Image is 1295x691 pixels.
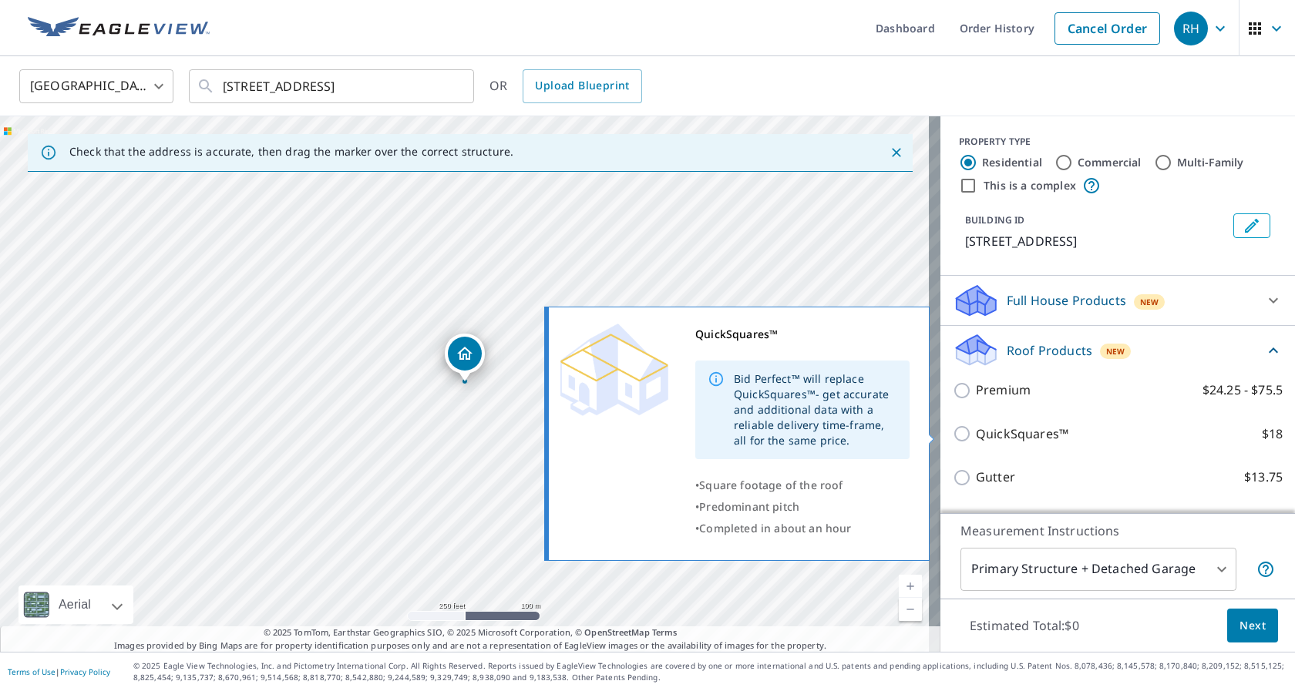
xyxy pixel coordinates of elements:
div: PROPERTY TYPE [959,135,1276,149]
span: New [1140,296,1159,308]
div: Bid Perfect™ will replace QuickSquares™- get accurate and additional data with a reliable deliver... [734,365,897,455]
div: Primary Structure + Detached Garage [960,548,1236,591]
a: OpenStreetMap [584,626,649,638]
div: Dropped pin, building 1, Residential property, 9318 Chaddsford San Antonio, TX 78250 [445,334,485,381]
p: $24.25 - $75.5 [1202,381,1283,400]
a: Upload Blueprint [523,69,641,103]
span: Square footage of the roof [699,478,843,492]
div: Aerial [54,585,96,624]
div: Full House ProductsNew [953,282,1283,319]
a: Terms of Use [8,666,55,677]
p: © 2025 Eagle View Technologies, Inc. and Pictometry International Corp. All Rights Reserved. Repo... [133,660,1287,683]
span: Upload Blueprint [535,76,629,96]
a: Terms [652,626,678,638]
div: • [695,496,910,518]
p: [STREET_ADDRESS] [965,232,1227,250]
img: Premium [560,324,668,416]
div: RH [1174,12,1208,45]
p: BUILDING ID [965,213,1024,226]
a: Current Level 17, Zoom In [899,575,922,598]
span: Your report will include the primary structure and a detached garage if one exists. [1256,560,1275,579]
p: $13.75 [1244,468,1283,487]
p: $18 [1262,512,1283,531]
button: Next [1227,609,1278,643]
a: Privacy Policy [60,666,110,677]
label: This is a complex [984,178,1076,193]
div: Aerial [18,585,133,624]
a: Cancel Order [1054,12,1160,45]
p: Estimated Total: $0 [957,609,1091,642]
p: Premium [976,381,1031,400]
div: • [695,475,910,496]
div: • [695,518,910,539]
p: Full House Products [1007,291,1126,310]
label: Commercial [1078,155,1142,170]
p: $18 [1262,424,1283,444]
span: Predominant pitch [699,499,799,514]
p: Bid Perfect™ [976,512,1051,531]
span: Next [1239,616,1266,636]
p: Roof Products [1007,341,1092,360]
label: Multi-Family [1177,155,1244,170]
button: Edit building 1 [1233,213,1270,238]
p: | [8,667,110,676]
span: New [1106,345,1125,357]
div: Roof ProductsNew [953,332,1283,368]
div: QuickSquares™ [695,324,910,345]
p: Measurement Instructions [960,522,1275,540]
button: Close [886,143,906,163]
a: Current Level 17, Zoom Out [899,598,922,621]
div: OR [489,69,642,103]
span: Completed in about an hour [699,521,851,535]
div: [GEOGRAPHIC_DATA] [19,65,173,108]
span: © 2025 TomTom, Earthstar Geographics SIO, © 2025 Microsoft Corporation, © [264,626,678,639]
img: EV Logo [28,17,210,40]
p: QuickSquares™ [976,424,1068,444]
p: Gutter [976,468,1015,487]
input: Search by address or latitude-longitude [223,65,442,108]
label: Residential [982,155,1042,170]
p: Check that the address is accurate, then drag the marker over the correct structure. [69,145,513,159]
